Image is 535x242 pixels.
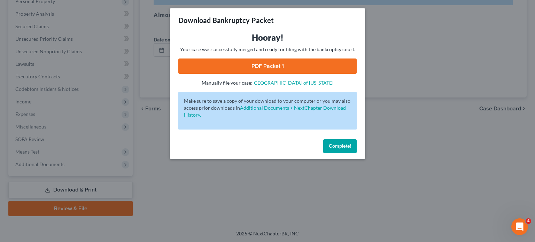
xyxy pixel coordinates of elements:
[178,15,274,25] h3: Download Bankruptcy Packet
[526,218,531,224] span: 4
[329,143,351,149] span: Complete!
[178,58,357,74] a: PDF Packet 1
[178,79,357,86] p: Manually file your case:
[511,218,528,235] iframe: Intercom live chat
[323,139,357,153] button: Complete!
[178,32,357,43] h3: Hooray!
[184,105,346,118] a: Additional Documents > NextChapter Download History.
[184,97,351,118] p: Make sure to save a copy of your download to your computer or you may also access prior downloads in
[253,80,333,86] a: [GEOGRAPHIC_DATA] of [US_STATE]
[178,46,357,53] p: Your case was successfully merged and ready for filing with the bankruptcy court.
